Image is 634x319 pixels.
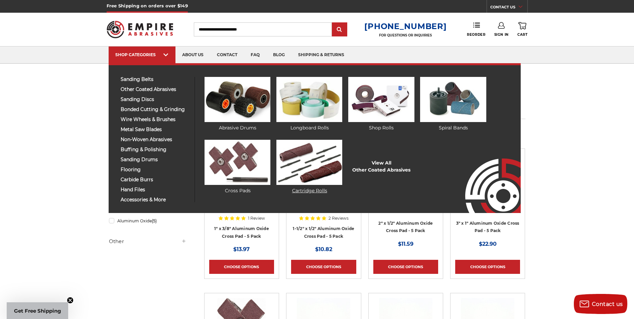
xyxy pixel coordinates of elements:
[67,297,74,304] button: Close teaser
[276,77,342,122] img: Longboard Rolls
[420,77,486,122] img: Spiral Bands
[364,33,447,37] p: FOR QUESTIONS OR INQUIRIES
[233,246,250,252] span: $13.97
[121,137,190,142] span: non-woven abrasives
[517,32,527,37] span: Cart
[214,226,269,239] a: 1" x 3/8" Aluminum Oxide Cross Pad - 5 Pack
[109,237,186,245] h5: Other
[467,22,485,36] a: Reorder
[352,159,410,174] a: View AllOther Coated Abrasives
[121,167,190,172] span: flooring
[209,260,274,274] a: Choose Options
[14,308,61,314] span: Get Free Shipping
[244,46,266,64] a: faq
[455,260,520,274] a: Choose Options
[494,32,509,37] span: Sign In
[121,107,190,112] span: bonded cutting & grinding
[175,46,210,64] a: about us
[115,52,169,57] div: SHOP CATEGORIES
[276,77,342,131] a: Longboard Rolls
[574,294,627,314] button: Contact us
[152,218,157,223] span: (5)
[398,241,413,247] span: $11.59
[107,16,173,42] img: Empire Abrasives
[378,221,433,233] a: 2" x 1/2" Aluminum Oxide Cross Pad - 5 Pack
[592,301,623,307] span: Contact us
[420,77,486,131] a: Spiral Bands
[479,241,497,247] span: $22.90
[109,215,186,227] a: Aluminum Oxide
[276,140,342,194] a: Cartridge Rolls
[456,221,519,233] a: 3" x 1" Aluminum Oxide Cross Pad - 5 Pack
[205,140,270,185] img: Cross Pads
[248,216,265,220] span: 1 Review
[121,127,190,132] span: metal saw blades
[121,187,190,192] span: hand files
[348,77,414,122] img: Shop Rolls
[205,77,270,131] a: Abrasive Drums
[315,246,332,252] span: $10.82
[121,97,190,102] span: sanding discs
[7,302,68,319] div: Get Free ShippingClose teaser
[205,140,270,194] a: Cross Pads
[333,23,346,36] input: Submit
[467,32,485,37] span: Reorder
[205,77,270,122] img: Abrasive Drums
[490,3,527,13] a: CONTACT US
[453,139,521,213] img: Empire Abrasives Logo Image
[364,21,447,31] a: [PHONE_NUMBER]
[348,77,414,131] a: Shop Rolls
[121,157,190,162] span: sanding drums
[291,46,351,64] a: shipping & returns
[121,177,190,182] span: carbide burrs
[121,117,190,122] span: wire wheels & brushes
[276,140,342,185] img: Cartridge Rolls
[121,197,190,202] span: accessories & more
[329,216,349,220] span: 2 Reviews
[121,87,190,92] span: other coated abrasives
[210,46,244,64] a: contact
[121,147,190,152] span: buffing & polishing
[291,260,356,274] a: Choose Options
[121,77,190,82] span: sanding belts
[373,260,438,274] a: Choose Options
[517,22,527,37] a: Cart
[266,46,291,64] a: blog
[293,226,354,239] a: 1-1/2" x 1/2" Aluminum Oxide Cross Pad - 5 Pack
